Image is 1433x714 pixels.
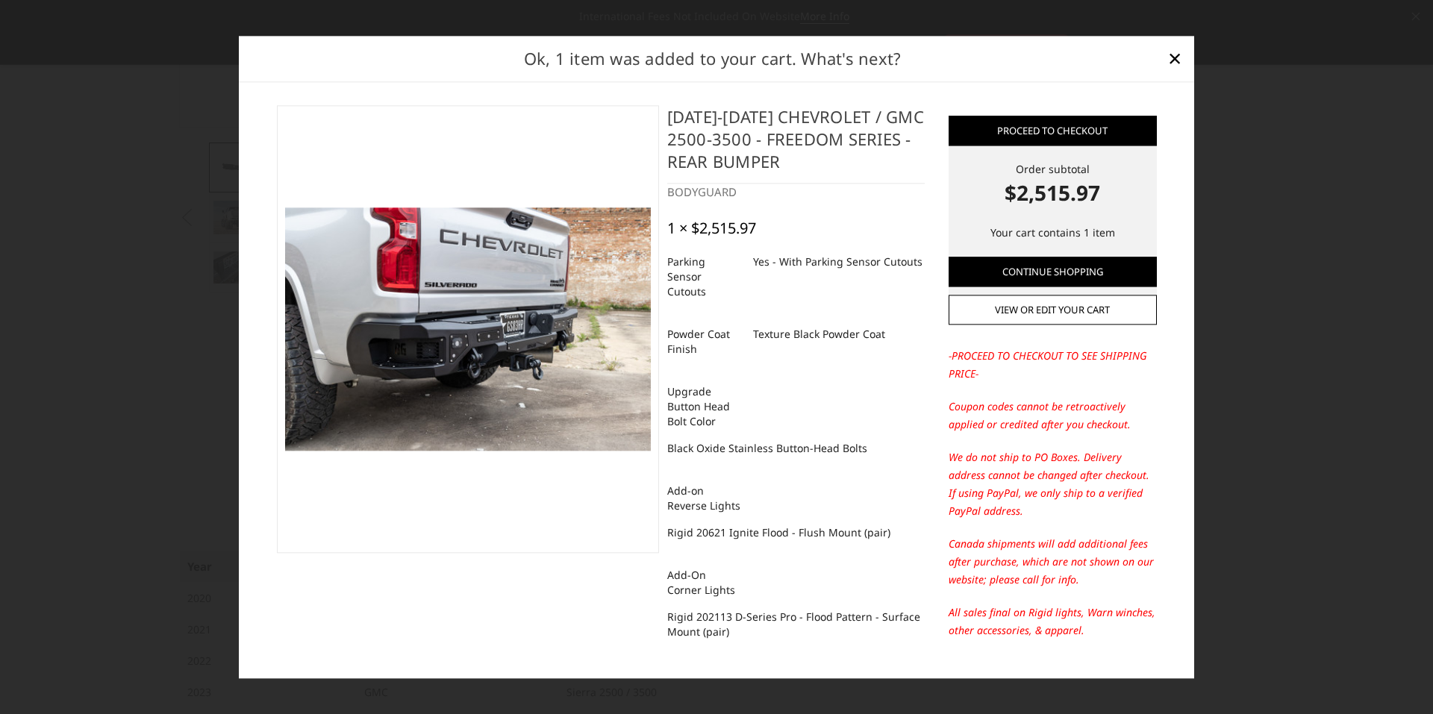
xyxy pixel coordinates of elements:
p: All sales final on Rigid lights, Warn winches, other accessories, & apparel. [949,604,1157,639]
dt: Add-On Corner Lights [667,562,742,604]
dt: Add-on Reverse Lights [667,477,742,519]
div: Order subtotal [949,161,1157,208]
span: × [1168,43,1181,75]
dd: Rigid 20621 Ignite Flood - Flush Mount (pair) [667,519,890,546]
p: -PROCEED TO CHECKOUT TO SEE SHIPPING PRICE- [949,347,1157,383]
a: Continue Shopping [949,257,1157,286]
p: Canada shipments will add additional fees after purchase, which are not shown on our website; ple... [949,535,1157,589]
dt: Powder Coat Finish [667,321,742,363]
dt: Parking Sensor Cutouts [667,248,742,305]
a: Proceed to checkout [949,116,1157,145]
p: Your cart contains 1 item [949,224,1157,242]
a: Close [1163,47,1187,71]
div: BODYGUARD [667,184,925,201]
dd: Texture Black Powder Coat [753,321,885,348]
h4: [DATE]-[DATE] Chevrolet / GMC 2500-3500 - Freedom Series - Rear Bumper [667,105,925,184]
a: View or edit your cart [949,295,1157,325]
div: 1 × $2,515.97 [667,219,756,237]
p: Coupon codes cannot be retroactively applied or credited after you checkout. [949,398,1157,433]
dd: Rigid 202113 D-Series Pro - Flood Pattern - Surface Mount (pair) [667,604,925,645]
dd: Yes - With Parking Sensor Cutouts [753,248,922,275]
dd: Black Oxide Stainless Button-Head Bolts [667,435,867,462]
dt: Upgrade Button Head Bolt Color [667,378,742,435]
p: We do not ship to PO Boxes. Delivery address cannot be changed after checkout. If using PayPal, w... [949,448,1157,520]
iframe: Chat Widget [1358,642,1433,714]
strong: $2,515.97 [949,177,1157,208]
img: 2020-2025 Chevrolet / GMC 2500-3500 - Freedom Series - Rear Bumper [285,207,651,451]
h2: Ok, 1 item was added to your cart. What's next? [263,46,1163,71]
